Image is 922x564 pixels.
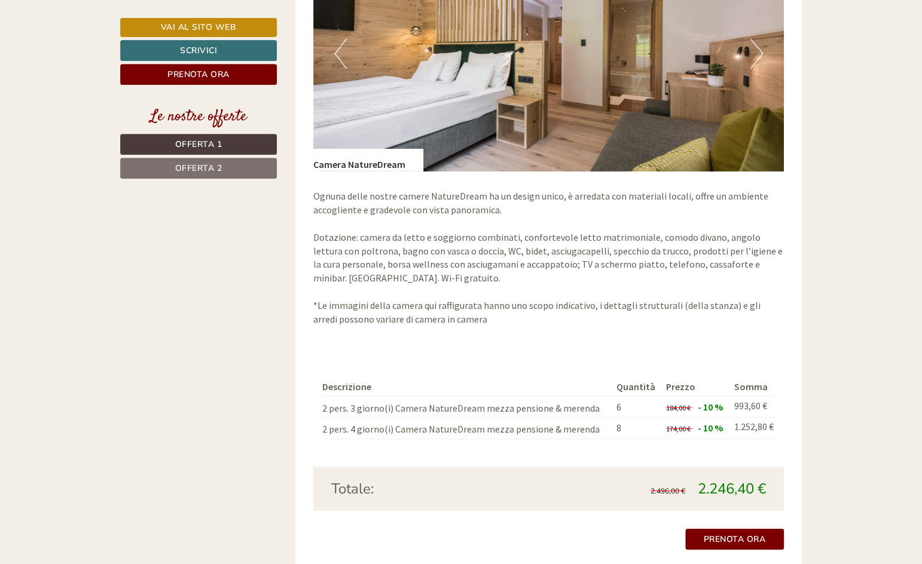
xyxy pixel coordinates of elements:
[322,418,612,439] td: 2 pers. 4 giorno(i) Camera NatureDream mezza pensione & merenda
[698,401,723,413] span: - 10 %
[729,396,775,418] td: 993,60 €
[295,35,453,44] div: Lei
[295,58,453,66] small: 13:38
[666,403,691,412] span: 184,00 €
[651,486,685,496] span: 2.496,00 €
[120,64,277,85] a: Prenota ora
[729,418,775,439] td: 1.252,80 €
[120,106,277,128] div: Le nostre offerte
[661,378,729,396] th: Prezzo
[322,479,549,499] div: Totale:
[334,39,347,69] button: Previous
[175,139,222,150] span: Offerta 1
[410,315,472,336] button: Invia
[685,529,784,550] a: Prenota ora
[289,32,462,69] div: Buon giorno, come possiamo aiutarla?
[612,396,661,418] td: 6
[322,396,612,418] td: 2 pers. 3 giorno(i) Camera NatureDream mezza pensione & merenda
[120,40,277,61] a: Scrivici
[666,424,691,433] span: 174,00 €
[729,378,775,396] th: Somma
[120,18,277,37] a: Vai al sito web
[612,418,661,439] td: 8
[175,163,222,174] span: Offerta 2
[698,479,766,498] span: 2.246,40 €
[698,422,723,434] span: - 10 %
[206,9,265,29] div: domenica
[612,378,661,396] th: Quantità
[313,149,423,171] div: Camera NatureDream
[322,378,612,396] th: Descrizione
[750,39,763,69] button: Next
[313,189,784,326] p: Ognuna delle nostre camere NatureDream ha un design unico, è arredata con materiali locali, offre...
